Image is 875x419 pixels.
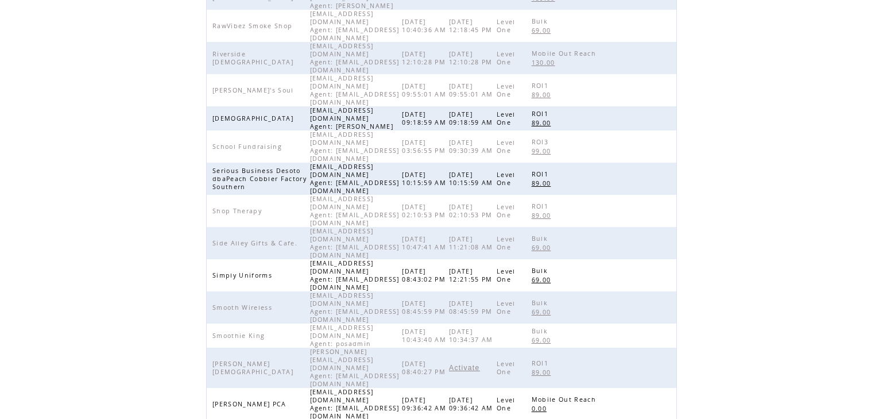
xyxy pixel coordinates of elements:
a: 69.00 [532,275,557,285]
a: 130.00 [532,57,561,67]
span: School Fundraising [212,143,285,151]
span: Level One [497,360,516,376]
span: [DATE] 02:10:53 PM [402,203,448,219]
span: [EMAIL_ADDRESS][DOMAIN_NAME] Agent: [EMAIL_ADDRESS][DOMAIN_NAME] [310,291,400,324]
span: Level One [497,110,516,126]
span: Mobile Out Reach [532,395,599,403]
span: [DATE] 09:18:59 AM [449,110,496,126]
span: ROI1 [532,82,551,90]
span: Bulk [532,267,551,275]
span: [DATE] 10:34:37 AM [449,328,496,344]
span: 89.00 [532,212,554,220]
span: [EMAIL_ADDRESS][DOMAIN_NAME] Agent: [EMAIL_ADDRESS][DOMAIN_NAME] [310,259,400,291]
span: 0.00 [532,405,549,413]
span: 69.00 [532,276,554,284]
span: [DATE] 10:15:59 AM [402,171,449,187]
a: 89.00 [532,178,557,188]
span: 69.00 [532,336,554,344]
a: 69.00 [532,243,557,252]
span: 99.00 [532,147,554,155]
span: Simply Uniforms [212,271,275,279]
span: Level One [497,203,516,219]
span: ROI1 [532,359,551,367]
span: Serious Business Desoto dbaPeach Cobbler Factory Southern [212,167,307,191]
span: [EMAIL_ADDRESS][DOMAIN_NAME] Agent: [EMAIL_ADDRESS][DOMAIN_NAME] [310,130,400,163]
span: [DATE] 09:18:59 AM [402,110,449,126]
span: [DATE] 10:47:41 AM [402,235,449,251]
a: 69.00 [532,335,557,345]
span: 89.00 [532,368,554,376]
span: Bulk [532,299,551,307]
span: Level One [497,50,516,66]
span: [EMAIL_ADDRESS][DOMAIN_NAME] Agent: [EMAIL_ADDRESS][DOMAIN_NAME] [310,74,400,106]
span: [PERSON_NAME] PCA [212,400,289,408]
span: Level One [497,396,516,412]
span: [EMAIL_ADDRESS][DOMAIN_NAME] Agent: [EMAIL_ADDRESS][DOMAIN_NAME] [310,163,400,195]
span: [EMAIL_ADDRESS][DOMAIN_NAME] Agent: [EMAIL_ADDRESS][DOMAIN_NAME] [310,42,400,74]
span: Level One [497,299,516,316]
span: [DATE] 10:43:40 AM [402,328,449,344]
span: [DATE] 08:40:27 PM [402,360,448,376]
span: 69.00 [532,26,554,34]
a: 89.00 [532,90,557,99]
span: Smoothie King [212,332,268,340]
span: Mobile Out Reach [532,49,599,57]
span: [PERSON_NAME][DEMOGRAPHIC_DATA] [212,360,296,376]
span: [DATE] 11:21:08 AM [449,235,496,251]
span: [DATE] 10:40:36 AM [402,18,449,34]
span: 69.00 [532,244,554,252]
span: [DATE] 08:45:59 PM [402,299,448,316]
span: 130.00 [532,59,558,67]
span: Level One [497,139,516,155]
span: 69.00 [532,308,554,316]
span: RawVibez Smoke Shop [212,22,295,30]
span: Riverside [DEMOGRAPHIC_DATA] [212,50,296,66]
span: Bulk [532,327,551,335]
span: Bulk [532,235,551,243]
a: 69.00 [532,307,557,317]
span: [DATE] 12:18:45 PM [449,18,495,34]
span: [DATE] 09:30:39 AM [449,139,496,155]
span: [EMAIL_ADDRESS][DOMAIN_NAME] Agent: [EMAIL_ADDRESS][DOMAIN_NAME] [310,195,400,227]
a: 69.00 [532,25,557,35]
span: 89.00 [532,179,554,187]
span: Smooth Wireless [212,303,275,312]
span: Level One [497,267,516,283]
span: [DEMOGRAPHIC_DATA] [212,114,296,122]
span: ROI1 [532,110,551,118]
span: [DATE] 09:36:42 AM [449,396,496,412]
span: 89.00 [532,91,554,99]
span: ROI1 [532,170,551,178]
a: 0.00 [532,403,552,413]
span: Bulk [532,17,551,25]
span: [PERSON_NAME][EMAIL_ADDRESS][DOMAIN_NAME] Agent: [EMAIL_ADDRESS][DOMAIN_NAME] [310,348,400,388]
span: Shop Therapy [212,207,265,215]
span: Activate [449,364,479,372]
span: [EMAIL_ADDRESS][DOMAIN_NAME] Agent: [EMAIL_ADDRESS][DOMAIN_NAME] [310,10,400,42]
span: Level One [497,171,516,187]
span: [DATE] 12:10:28 PM [402,50,448,66]
span: [DATE] 10:15:59 AM [449,171,496,187]
span: [DATE] 02:10:53 PM [449,203,495,219]
span: [EMAIL_ADDRESS][DOMAIN_NAME] Agent: [EMAIL_ADDRESS][DOMAIN_NAME] [310,227,400,259]
span: [EMAIL_ADDRESS][DOMAIN_NAME] Agent: posadmin [310,324,374,348]
span: Level One [497,18,516,34]
span: ROI1 [532,202,551,210]
span: [DATE] 09:55:01 AM [402,82,449,98]
span: Side Alley Gifts & Cafe. [212,239,300,247]
span: ROI3 [532,138,551,146]
span: [DATE] 08:45:59 PM [449,299,495,316]
span: [DATE] 08:43:02 PM [402,267,448,283]
span: [DATE] 12:21:55 PM [449,267,495,283]
a: Activate [449,364,479,371]
a: 89.00 [532,210,557,220]
span: [DATE] 12:10:28 PM [449,50,495,66]
a: 89.00 [532,118,557,128]
span: [EMAIL_ADDRESS][DOMAIN_NAME] Agent: [PERSON_NAME] [310,106,397,130]
span: 89.00 [532,119,554,127]
span: [PERSON_NAME]'s Soul [212,86,297,94]
a: 89.00 [532,367,557,377]
span: [DATE] 03:56:55 PM [402,139,448,155]
span: Level One [497,82,516,98]
a: 99.00 [532,146,557,156]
